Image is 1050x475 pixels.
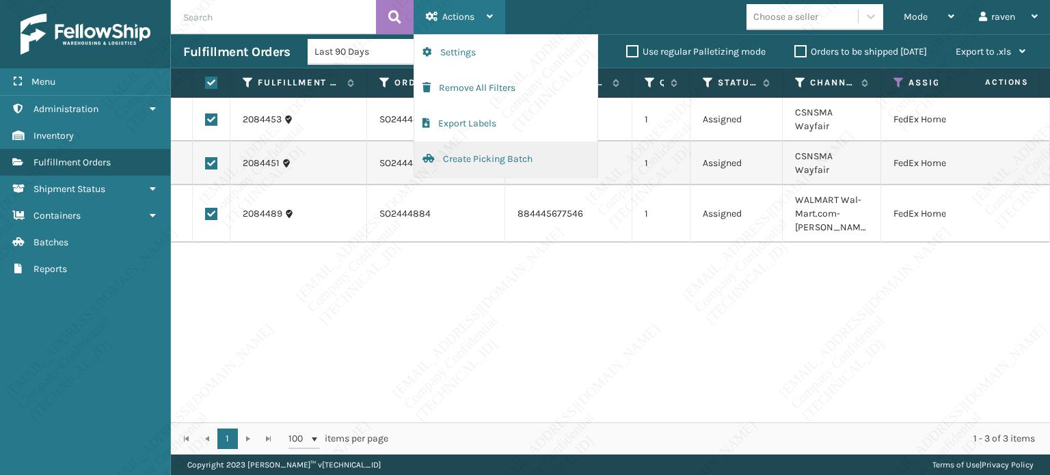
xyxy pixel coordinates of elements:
[690,98,783,141] td: Assigned
[33,183,105,195] span: Shipment Status
[288,429,388,449] span: items per page
[908,77,985,89] label: Assigned Carrier Service
[810,77,854,89] label: Channel
[932,454,1034,475] div: |
[314,44,420,59] div: Last 90 Days
[956,46,1011,57] span: Export to .xls
[217,429,238,449] a: 1
[33,210,81,221] span: Containers
[33,103,98,115] span: Administration
[904,11,928,23] span: Mode
[33,236,68,248] span: Batches
[394,77,479,89] label: Order Number
[243,157,280,170] a: 2084451
[783,185,881,243] td: WALMART Wal-Mart.com-[PERSON_NAME]
[881,185,1012,243] td: FedEx Home Delivery
[660,77,664,89] label: Quantity
[783,141,881,185] td: CSNSMA Wayfair
[881,141,1012,185] td: FedEx Home Delivery
[414,35,597,70] button: Settings
[258,77,340,89] label: Fulfillment Order Id
[632,141,690,185] td: 1
[690,185,783,243] td: Assigned
[33,263,67,275] span: Reports
[414,141,597,177] button: Create Picking Batch
[783,98,881,141] td: CSNSMA Wayfair
[367,185,505,243] td: SO2444884
[288,432,309,446] span: 100
[632,185,690,243] td: 1
[243,113,282,126] a: 2084453
[33,157,111,168] span: Fulfillment Orders
[31,76,55,87] span: Menu
[881,98,1012,141] td: FedEx Home Delivery
[632,98,690,141] td: 1
[367,141,505,185] td: SO2444881
[407,432,1035,446] div: 1 - 3 of 3 items
[414,70,597,106] button: Remove All Filters
[690,141,783,185] td: Assigned
[718,77,756,89] label: Status
[21,14,150,55] img: logo
[243,207,282,221] a: 2084489
[794,46,927,57] label: Orders to be shipped [DATE]
[932,460,980,470] a: Terms of Use
[626,46,766,57] label: Use regular Palletizing mode
[517,208,583,219] a: 884445677546
[442,11,474,23] span: Actions
[33,130,74,141] span: Inventory
[367,98,505,141] td: SO2444880
[753,10,818,24] div: Choose a seller
[187,454,381,475] p: Copyright 2023 [PERSON_NAME]™ v [TECHNICAL_ID]
[982,460,1034,470] a: Privacy Policy
[414,106,597,141] button: Export Labels
[183,44,290,60] h3: Fulfillment Orders
[942,71,1037,94] span: Actions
